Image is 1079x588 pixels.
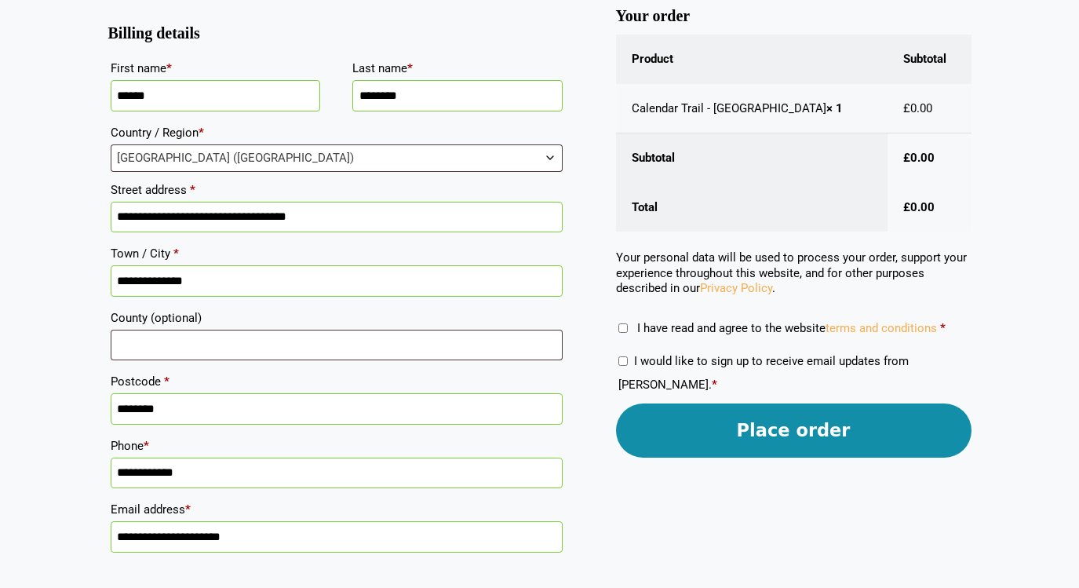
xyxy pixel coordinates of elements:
[700,281,772,295] a: Privacy Policy
[888,35,971,84] th: Subtotal
[111,145,562,171] span: United Kingdom (UK)
[151,311,202,325] span: (optional)
[111,178,563,202] label: Street address
[903,200,910,214] span: £
[111,370,563,393] label: Postcode
[940,321,946,335] abbr: required
[616,35,888,84] th: Product
[616,250,971,297] p: Your personal data will be used to process your order, support your experience throughout this we...
[903,101,932,115] bdi: 0.00
[618,356,628,366] input: I would like to sign up to receive email updates from [PERSON_NAME].
[111,144,563,172] span: Country / Region
[111,242,563,265] label: Town / City
[111,434,563,458] label: Phone
[111,57,321,80] label: First name
[352,57,563,80] label: Last name
[618,354,909,392] label: I would like to sign up to receive email updates from [PERSON_NAME].
[616,84,888,134] td: Calendar Trail - [GEOGRAPHIC_DATA]
[903,151,910,165] span: £
[618,323,628,333] input: I have read and agree to the websiteterms and conditions *
[111,121,563,144] label: Country / Region
[108,31,565,37] h3: Billing details
[616,183,888,232] th: Total
[903,200,935,214] bdi: 0.00
[616,13,971,20] h3: Your order
[616,133,888,183] th: Subtotal
[111,306,563,330] label: County
[637,321,937,335] span: I have read and agree to the website
[826,321,937,335] a: terms and conditions
[616,404,971,458] button: Place order
[903,101,910,115] span: £
[111,498,563,521] label: Email address
[903,151,935,165] bdi: 0.00
[826,101,843,115] strong: × 1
